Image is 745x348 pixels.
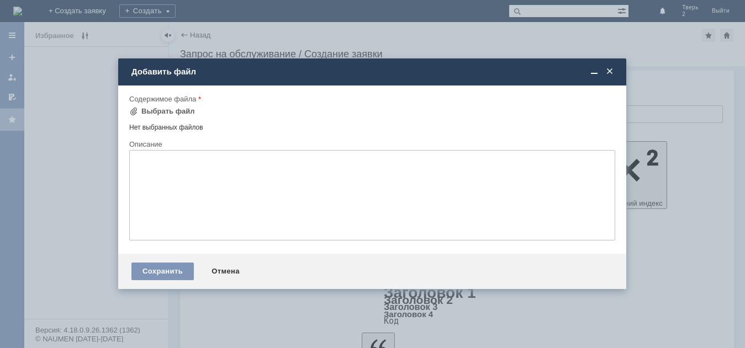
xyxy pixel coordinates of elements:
[129,141,613,148] div: Описание
[129,95,613,103] div: Содержимое файла
[4,13,161,22] div: ​[PERSON_NAME] удалить отложенный чек
[604,67,615,77] span: Закрыть
[4,4,161,13] div: Добрый вечер
[131,67,615,77] div: Добавить файл
[141,107,195,116] div: Выбрать файл
[589,67,600,77] span: Свернуть (Ctrl + M)
[129,119,615,132] div: Нет выбранных файлов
